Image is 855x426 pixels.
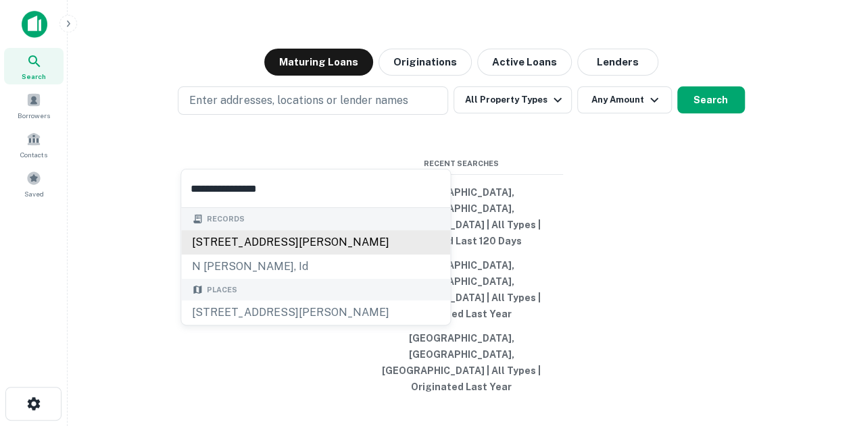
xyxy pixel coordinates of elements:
[4,165,64,202] a: Saved
[207,284,237,296] span: Places
[189,92,408,109] p: Enter addresses, locations or lender names
[477,49,572,76] button: Active Loans
[181,230,450,255] div: [STREET_ADDRESS][PERSON_NAME]
[454,86,571,113] button: All Property Types
[4,87,64,124] a: Borrowers
[20,149,47,160] span: Contacts
[577,86,672,113] button: Any Amount
[378,49,472,76] button: Originations
[18,110,50,121] span: Borrowers
[787,318,855,383] iframe: Chat Widget
[207,213,245,225] span: Records
[181,300,450,325] div: [STREET_ADDRESS][PERSON_NAME]
[360,158,563,169] span: Recent Searches
[360,253,563,326] button: [GEOGRAPHIC_DATA], [GEOGRAPHIC_DATA], [GEOGRAPHIC_DATA] | All Types | Originated Last Year
[677,86,745,113] button: Search
[360,180,563,253] button: [GEOGRAPHIC_DATA], [GEOGRAPHIC_DATA], [GEOGRAPHIC_DATA] | All Types | Originated Last 120 Days
[178,86,448,115] button: Enter addresses, locations or lender names
[22,71,46,82] span: Search
[181,255,450,279] div: n [PERSON_NAME], id
[4,126,64,163] a: Contacts
[24,188,44,199] span: Saved
[577,49,658,76] button: Lenders
[264,49,373,76] button: Maturing Loans
[360,326,563,399] button: [GEOGRAPHIC_DATA], [GEOGRAPHIC_DATA], [GEOGRAPHIC_DATA] | All Types | Originated Last Year
[4,48,64,84] a: Search
[22,11,47,38] img: capitalize-icon.png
